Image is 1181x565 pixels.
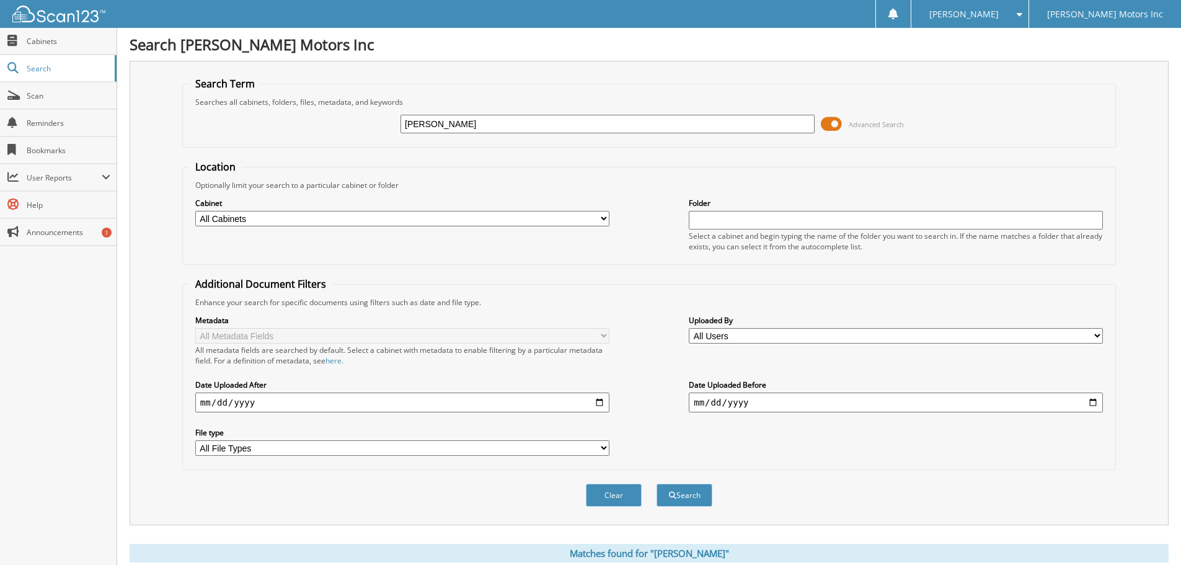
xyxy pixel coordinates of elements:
[27,36,110,47] span: Cabinets
[689,231,1103,252] div: Select a cabinet and begin typing the name of the folder you want to search in. If the name match...
[195,345,609,366] div: All metadata fields are searched by default. Select a cabinet with metadata to enable filtering b...
[189,77,261,91] legend: Search Term
[27,118,110,128] span: Reminders
[189,297,1109,308] div: Enhance your search for specific documents using filters such as date and file type.
[689,198,1103,208] label: Folder
[195,427,609,438] label: File type
[195,198,609,208] label: Cabinet
[27,227,110,238] span: Announcements
[102,228,112,238] div: 1
[27,172,102,183] span: User Reports
[195,393,609,412] input: start
[657,484,712,507] button: Search
[1047,11,1163,18] span: [PERSON_NAME] Motors Inc
[130,544,1169,563] div: Matches found for "[PERSON_NAME]"
[189,180,1109,190] div: Optionally limit your search to a particular cabinet or folder
[849,120,904,129] span: Advanced Search
[12,6,105,22] img: scan123-logo-white.svg
[189,160,242,174] legend: Location
[27,63,108,74] span: Search
[130,34,1169,55] h1: Search [PERSON_NAME] Motors Inc
[325,355,342,366] a: here
[689,315,1103,326] label: Uploaded By
[27,145,110,156] span: Bookmarks
[189,277,332,291] legend: Additional Document Filters
[27,200,110,210] span: Help
[195,380,609,390] label: Date Uploaded After
[27,91,110,101] span: Scan
[189,97,1109,107] div: Searches all cabinets, folders, files, metadata, and keywords
[689,393,1103,412] input: end
[586,484,642,507] button: Clear
[689,380,1103,390] label: Date Uploaded Before
[195,315,609,326] label: Metadata
[929,11,999,18] span: [PERSON_NAME]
